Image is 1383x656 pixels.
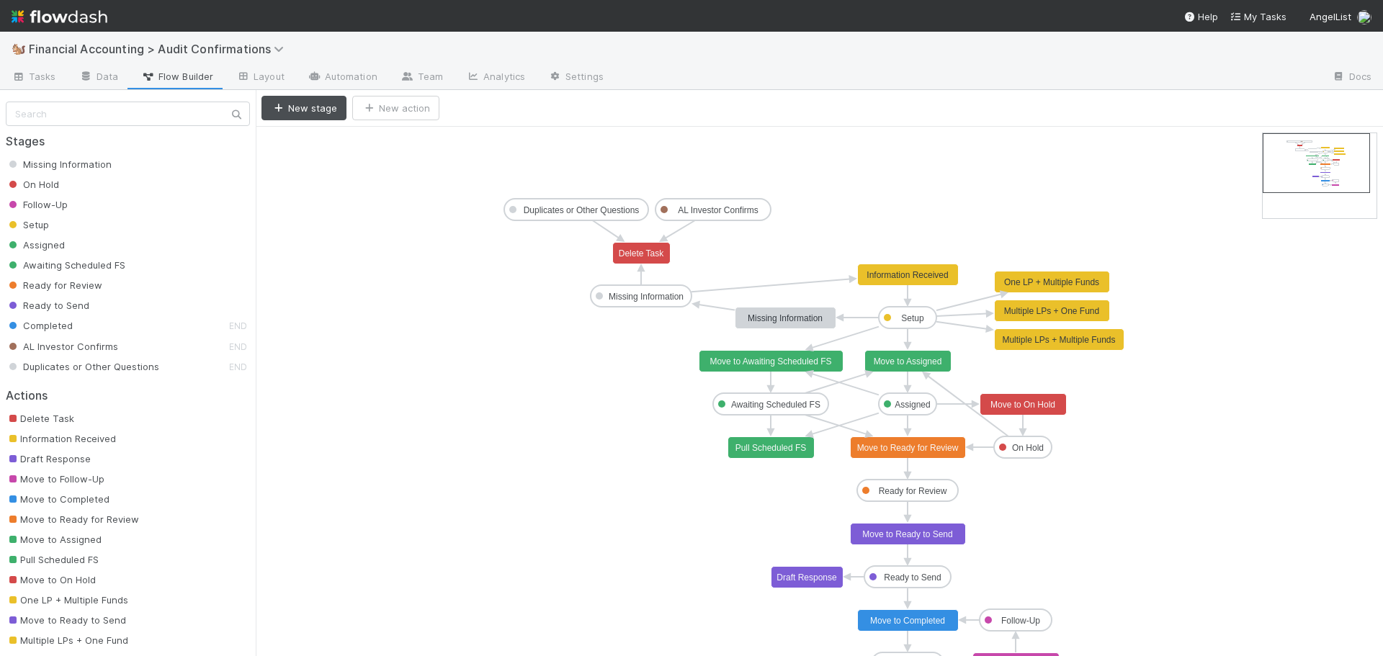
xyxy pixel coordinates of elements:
[901,313,924,323] text: Setup
[1230,9,1286,24] a: My Tasks
[6,102,250,126] input: Search
[130,66,225,89] a: Flow Builder
[6,300,89,311] span: Ready to Send
[1002,335,1115,345] text: Multiple LPs + Multiple Funds
[6,534,102,545] span: Move to Assigned
[537,66,615,89] a: Settings
[6,259,125,271] span: Awaiting Scheduled FS
[6,341,118,352] span: AL Investor Confirms
[12,69,56,84] span: Tasks
[6,574,96,585] span: Move to On Hold
[141,69,213,84] span: Flow Builder
[735,443,807,453] text: Pull Scheduled FS
[455,66,537,89] a: Analytics
[619,248,664,259] text: Delete Task
[1004,306,1099,316] text: Multiple LPs + One Fund
[6,594,128,606] span: One LP + Multiple Funds
[6,473,104,485] span: Move to Follow-Up
[29,42,291,56] span: Financial Accounting > Audit Confirmations
[609,292,684,302] text: Missing Information
[6,279,102,291] span: Ready for Review
[1230,11,1286,22] span: My Tasks
[6,413,74,424] span: Delete Task
[1310,11,1351,22] span: AngelList
[6,219,49,230] span: Setup
[389,66,455,89] a: Team
[12,4,107,29] img: logo-inverted-e16ddd16eac7371096b0.svg
[1001,616,1040,626] text: Follow-Up
[229,320,247,331] small: END
[867,270,948,280] text: Information Received
[12,42,26,55] span: 🐿️
[6,513,139,525] span: Move to Ready for Review
[261,96,346,120] button: New stage
[678,205,758,215] text: AL Investor Confirms
[1357,10,1371,24] img: avatar_030f5503-c087-43c2-95d1-dd8963b2926c.png
[524,205,640,215] text: Duplicates or Other Questions
[879,486,947,496] text: Ready for Review
[296,66,389,89] a: Automation
[1183,9,1218,24] div: Help
[1004,277,1099,287] text: One LP + Multiple Funds
[6,361,159,372] span: Duplicates or Other Questions
[225,66,296,89] a: Layout
[68,66,130,89] a: Data
[6,389,250,403] h2: Actions
[857,443,959,453] text: Move to Ready for Review
[6,614,126,626] span: Move to Ready to Send
[1320,66,1383,89] a: Docs
[710,356,831,367] text: Move to Awaiting Scheduled FS
[990,400,1055,410] text: Move to On Hold
[6,239,65,251] span: Assigned
[6,199,68,210] span: Follow-Up
[6,634,128,646] span: Multiple LPs + One Fund
[229,361,247,372] small: END
[229,341,247,352] small: END
[874,356,942,367] text: Move to Assigned
[6,493,109,505] span: Move to Completed
[6,158,112,170] span: Missing Information
[870,616,945,626] text: Move to Completed
[6,433,116,444] span: Information Received
[884,572,941,583] text: Ready to Send
[1012,443,1044,453] text: On Hold
[748,313,823,323] text: Missing Information
[6,554,99,565] span: Pull Scheduled FS
[6,453,91,464] span: Draft Response
[6,320,73,331] span: Completed
[862,529,952,539] text: Move to Ready to Send
[895,400,930,410] text: Assigned
[731,400,820,410] text: Awaiting Scheduled FS
[6,179,59,190] span: On Hold
[6,135,250,148] h2: Stages
[352,96,439,120] button: New action
[776,572,837,583] text: Draft Response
